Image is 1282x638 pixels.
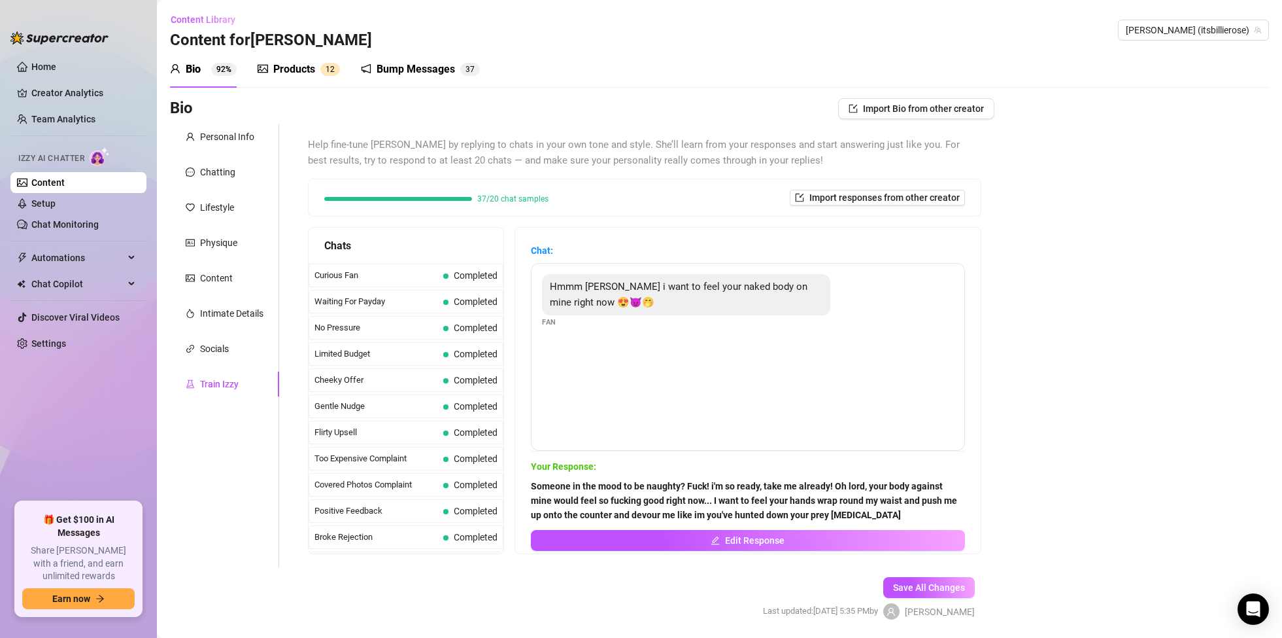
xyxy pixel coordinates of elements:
a: Home [31,62,56,72]
span: Broke Rejection [314,531,438,544]
span: Import responses from other creator [809,192,960,203]
a: Chat Monitoring [31,219,99,230]
h3: Content for [PERSON_NAME] [170,30,372,51]
span: message [186,168,195,177]
span: 🎁 Get $100 in AI Messages [22,514,135,539]
span: Too Expensive Complaint [314,452,438,465]
span: Completed [454,453,498,464]
span: Automations [31,247,124,268]
span: Completed [454,427,498,438]
span: Completed [454,532,498,542]
div: Personal Info [200,130,254,144]
a: Settings [31,338,66,349]
div: Physique [200,236,237,250]
img: AI Chatter [90,147,110,166]
span: Completed [454,375,498,385]
span: picture [186,274,195,283]
span: team [1254,26,1262,34]
span: Limited Budget [314,347,438,361]
span: Billie (itsbillierose) [1126,20,1261,40]
span: No Pressure [314,321,438,334]
div: Open Intercom Messenger [1238,594,1269,625]
span: import [795,193,804,202]
span: Completed [454,296,498,307]
strong: Chat: [531,245,553,256]
a: Setup [31,198,56,209]
span: Completed [454,270,498,281]
span: Completed [454,323,498,333]
span: link [186,344,195,353]
a: Discover Viral Videos [31,312,120,323]
span: Chat Copilot [31,274,124,294]
div: Intimate Details [200,306,263,321]
a: Creator Analytics [31,82,136,103]
span: 3 [465,65,470,74]
span: Positive Feedback [314,505,438,518]
a: Content [31,177,65,188]
sup: 12 [320,63,340,76]
span: user [886,607,896,616]
div: Chatting [200,165,235,179]
span: edit [711,536,720,545]
span: [PERSON_NAME] [905,605,975,619]
span: Help fine-tune [PERSON_NAME] by replying to chats in your own tone and style. She’ll learn from y... [308,137,981,168]
button: Earn nowarrow-right [22,588,135,609]
span: 2 [330,65,335,74]
span: heart [186,203,195,212]
span: Share [PERSON_NAME] with a friend, and earn unlimited rewards [22,544,135,583]
span: 37/20 chat samples [477,195,548,203]
button: Import responses from other creator [790,190,965,205]
span: 1 [326,65,330,74]
span: Curious Fan [314,269,438,282]
span: arrow-right [95,594,105,603]
button: Import Bio from other creator [838,98,994,119]
span: Chats [324,238,351,254]
span: Flirty Upsell [314,426,438,439]
div: Train Izzy [200,377,239,391]
div: Bio [186,62,201,77]
span: user [186,132,195,141]
span: Save All Changes [893,582,965,593]
div: Lifestyle [200,200,234,215]
img: logo-BBDzfeDw.svg [10,31,109,44]
img: Chat Copilot [17,279,25,289]
button: Content Library [170,9,246,30]
span: Earn now [52,594,90,604]
span: picture [258,63,268,74]
button: Save All Changes [883,577,975,598]
span: Gentle Nudge [314,400,438,413]
span: Edit Response [725,535,784,546]
a: Team Analytics [31,114,95,124]
span: import [849,104,858,113]
div: Socials [200,342,229,356]
span: Izzy AI Chatter [18,152,84,165]
strong: Someone in the mood to be naughty? Fuck! i'm so ready, take me already! Oh lord, your body agains... [531,481,957,520]
sup: 92% [211,63,237,76]
span: 7 [470,65,475,74]
div: Bump Messages [377,62,455,77]
h3: Bio [170,98,193,119]
span: thunderbolt [17,253,27,263]
span: Covered Photos Complaint [314,478,438,491]
span: Hmmm [PERSON_NAME] i want to feel your naked body on mine right now 😍😈🤭 [550,281,807,308]
span: Import Bio from other creator [863,103,984,114]
span: Completed [454,401,498,412]
span: Completed [454,349,498,359]
button: Edit Response [531,530,965,551]
div: Products [273,62,315,77]
span: Content Library [171,14,235,25]
span: experiment [186,380,195,389]
span: notification [361,63,371,74]
span: Waiting For Payday [314,295,438,308]
span: idcard [186,238,195,247]
span: Cheeky Offer [314,374,438,387]
span: Last updated: [DATE] 5:35 PM by [763,605,878,618]
strong: Your Response: [531,461,596,472]
sup: 37 [460,63,480,76]
span: user [170,63,180,74]
span: Completed [454,480,498,490]
span: Fan [542,317,556,328]
span: Completed [454,506,498,516]
span: fire [186,309,195,318]
div: Content [200,271,233,285]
